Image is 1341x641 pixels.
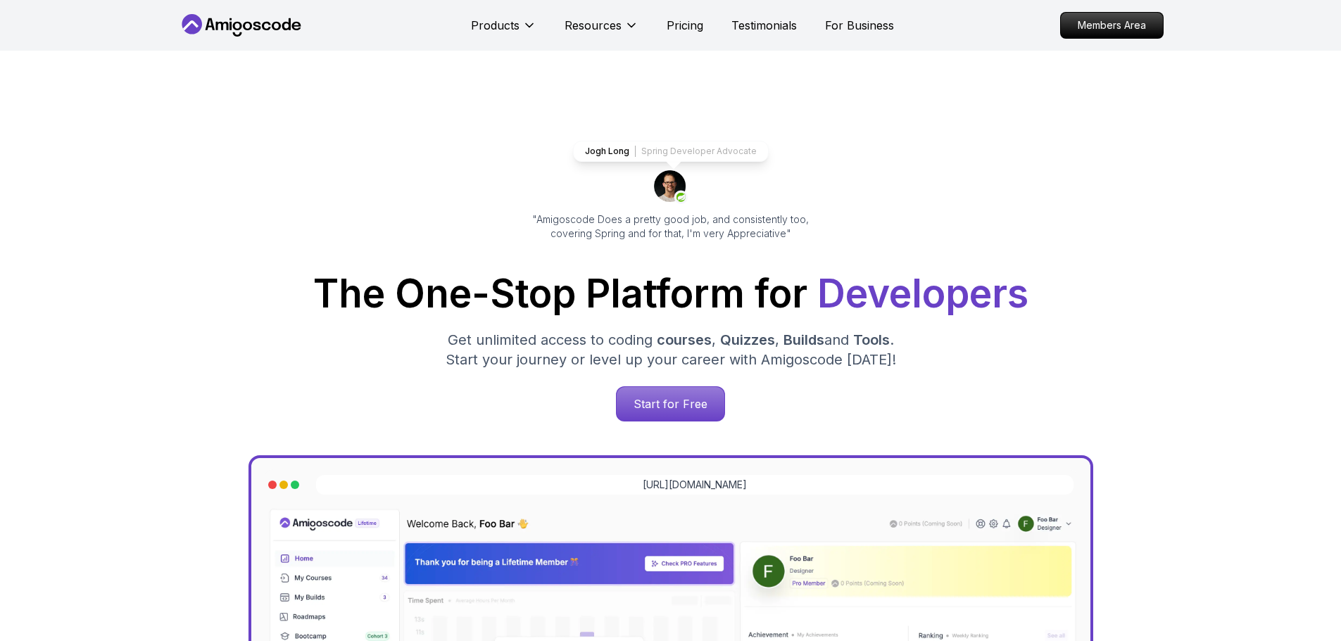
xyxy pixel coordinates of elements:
span: Quizzes [720,331,775,348]
a: [URL][DOMAIN_NAME] [643,478,747,492]
a: Start for Free [616,386,725,421]
span: Builds [783,331,824,348]
img: josh long [654,170,688,204]
a: Testimonials [731,17,797,34]
span: Developers [817,270,1028,317]
button: Resources [565,17,638,45]
button: Products [471,17,536,45]
a: Members Area [1060,12,1164,39]
p: Get unlimited access to coding , , and . Start your journey or level up your career with Amigosco... [434,330,907,369]
p: Jogh Long [585,146,629,157]
p: Start for Free [617,387,724,421]
p: Spring Developer Advocate [641,146,757,157]
h1: The One-Stop Platform for [189,274,1152,313]
p: "Amigoscode Does a pretty good job, and consistently too, covering Spring and for that, I'm very ... [513,212,829,241]
p: Products [471,17,520,34]
p: Members Area [1061,13,1163,38]
a: Pricing [667,17,703,34]
span: courses [657,331,712,348]
span: Tools [853,331,890,348]
p: Resources [565,17,622,34]
a: For Business [825,17,894,34]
